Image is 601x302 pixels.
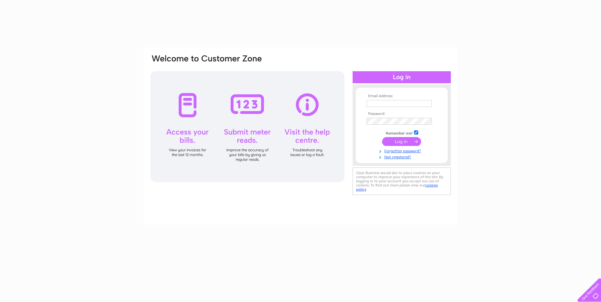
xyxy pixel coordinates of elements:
[382,137,421,146] input: Submit
[365,129,438,136] td: Remember me?
[367,148,438,154] a: Forgotten password?
[353,167,451,195] div: Clear Business would like to place cookies on your computer to improve your experience of the sit...
[365,94,438,98] th: Email Address:
[356,183,438,192] a: cookies policy
[367,154,438,160] a: Not registered?
[365,112,438,116] th: Password:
